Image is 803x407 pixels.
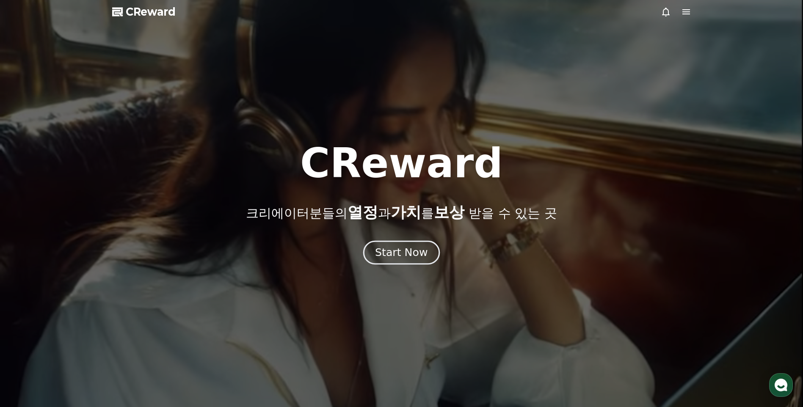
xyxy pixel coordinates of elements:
span: 열정 [348,203,378,221]
span: CReward [126,5,176,19]
h1: CReward [300,143,503,184]
span: 홈 [27,281,32,288]
a: CReward [112,5,176,19]
a: 대화 [56,268,109,289]
div: Start Now [375,245,428,260]
span: 설정 [131,281,141,288]
a: Start Now [365,250,438,258]
span: 대화 [77,281,88,288]
p: 크리에이터분들의 과 를 받을 수 있는 곳 [246,204,557,221]
button: Start Now [363,241,440,265]
span: 가치 [391,203,421,221]
a: 설정 [109,268,163,289]
a: 홈 [3,268,56,289]
span: 보상 [434,203,464,221]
